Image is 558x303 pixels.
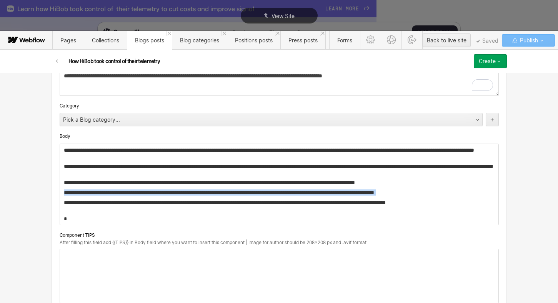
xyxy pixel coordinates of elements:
textarea: To enrich screen reader interactions, please activate Accessibility in Grammarly extension settings [60,69,499,96]
span: Positions posts [235,37,273,44]
a: Close 'Positions posts' tab [275,31,280,36]
span: Pages [60,37,76,44]
a: Close 'Blogs posts' tab [167,31,172,36]
span: Collections [92,37,119,44]
span: Press posts [288,37,318,44]
span: Forms [337,37,352,44]
a: Close 'Press posts' tab [320,31,325,36]
button: Publish [502,34,555,47]
span: Category [60,103,79,109]
span: Blogs posts [135,37,164,44]
span: Body [60,133,71,139]
h2: How HiBob took control of their telemetry [68,58,160,65]
button: Create [474,54,507,68]
div: Create [479,58,496,64]
div: Back to live site [427,35,466,46]
span: After filling this field add {{TIPS}} in Body field where you want to insert this component | Ima... [60,240,366,245]
span: Saved [476,39,498,43]
span: Component TIPS [60,232,95,238]
div: Pick a Blog category... [60,114,467,126]
span: Blog categories [180,37,219,44]
span: View Site [272,13,295,19]
a: Close 'Blog categories' tab [222,31,227,36]
span: Publish [518,35,538,46]
button: Back to live site [423,33,471,47]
